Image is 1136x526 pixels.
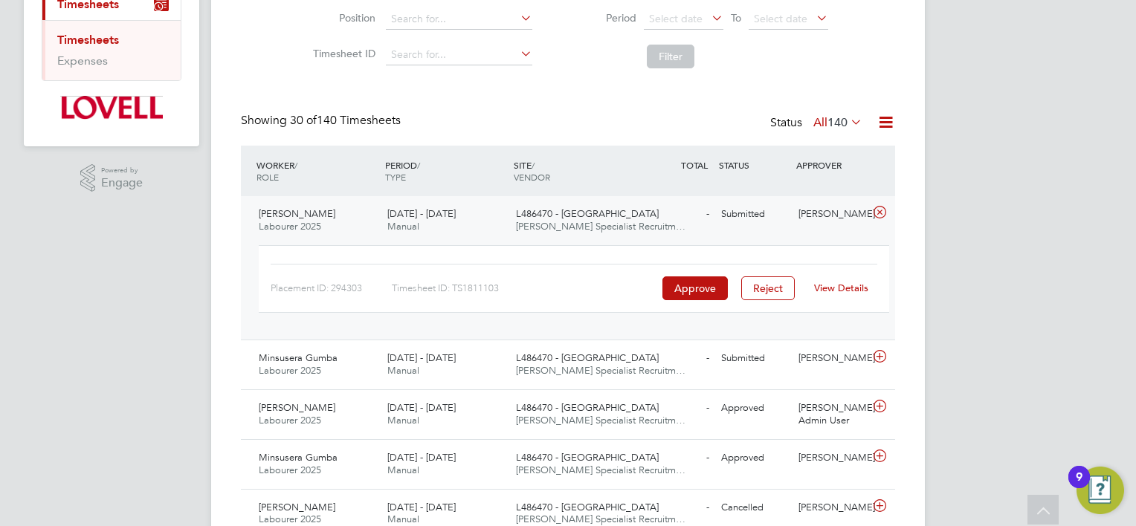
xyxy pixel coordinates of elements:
span: 30 of [290,113,317,128]
div: SITE [510,152,639,190]
span: [DATE] - [DATE] [387,451,456,464]
span: / [294,159,297,171]
div: PERIOD [381,152,510,190]
img: lovell-logo-retina.png [60,96,162,120]
a: View Details [814,282,868,294]
button: Open Resource Center, 9 new notifications [1077,467,1124,514]
span: [PERSON_NAME] Specialist Recruitm… [516,414,685,426]
div: Showing [241,113,404,129]
a: Expenses [57,53,108,68]
span: [PERSON_NAME] [259,501,335,513]
div: - [638,202,715,227]
span: 140 [827,115,848,130]
input: Search for... [386,45,532,65]
span: Manual [387,364,419,377]
a: Timesheets [57,33,119,47]
div: - [638,446,715,470]
span: Manual [387,513,419,525]
div: [PERSON_NAME] [793,202,870,227]
span: [PERSON_NAME] Specialist Recruitm… [516,513,685,525]
span: Powered by [101,164,143,177]
div: WORKER [253,152,381,190]
span: L486470 - [GEOGRAPHIC_DATA] [516,207,659,220]
span: Labourer 2025 [259,414,321,426]
div: Timesheets [42,20,181,80]
span: To [726,8,746,27]
button: Reject [741,276,795,300]
a: Powered byEngage [80,164,143,192]
span: L486470 - [GEOGRAPHIC_DATA] [516,401,659,414]
span: Labourer 2025 [259,220,321,233]
span: [PERSON_NAME] [259,401,335,414]
span: ROLE [256,171,279,183]
div: Approved [715,396,793,421]
span: [DATE] - [DATE] [387,401,456,414]
span: Manual [387,464,419,476]
label: Position [309,11,375,25]
span: Minsusera Gumba [259,451,338,464]
span: Minsusera Gumba [259,351,338,364]
a: Go to home page [42,96,181,120]
div: Timesheet ID: TS1811103 [392,276,659,300]
input: Search for... [386,9,532,30]
span: TOTAL [681,159,708,171]
span: [PERSON_NAME] Specialist Recruitm… [516,220,685,233]
span: Labourer 2025 [259,364,321,377]
span: Select date [649,12,703,25]
button: Approve [662,276,728,300]
span: L486470 - [GEOGRAPHIC_DATA] [516,351,659,364]
div: Submitted [715,346,793,371]
span: VENDOR [514,171,550,183]
div: [PERSON_NAME] [793,496,870,520]
div: STATUS [715,152,793,178]
div: [PERSON_NAME] [793,346,870,371]
span: Select date [754,12,807,25]
span: TYPE [385,171,406,183]
span: 140 Timesheets [290,113,401,128]
div: Cancelled [715,496,793,520]
span: Labourer 2025 [259,464,321,476]
span: L486470 - [GEOGRAPHIC_DATA] [516,451,659,464]
span: [PERSON_NAME] Specialist Recruitm… [516,464,685,476]
span: L486470 - [GEOGRAPHIC_DATA] [516,501,659,513]
div: Approved [715,446,793,470]
span: [PERSON_NAME] [259,207,335,220]
div: - [638,496,715,520]
div: APPROVER [793,152,870,178]
span: [DATE] - [DATE] [387,501,456,513]
div: 9 [1076,477,1082,496]
div: - [638,346,715,371]
label: Timesheet ID [309,47,375,60]
span: [PERSON_NAME] Specialist Recruitm… [516,364,685,377]
span: [DATE] - [DATE] [387,207,456,220]
button: Filter [647,45,694,68]
label: Period [569,11,636,25]
div: [PERSON_NAME] Admin User [793,396,870,433]
span: / [532,159,535,171]
div: Status [770,113,865,134]
span: Engage [101,177,143,189]
span: Manual [387,414,419,426]
span: Labourer 2025 [259,513,321,525]
span: Manual [387,220,419,233]
span: / [417,159,420,171]
div: Placement ID: 294303 [271,276,392,300]
span: [DATE] - [DATE] [387,351,456,364]
label: All [813,115,862,130]
div: - [638,396,715,421]
div: Submitted [715,202,793,227]
div: [PERSON_NAME] [793,446,870,470]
